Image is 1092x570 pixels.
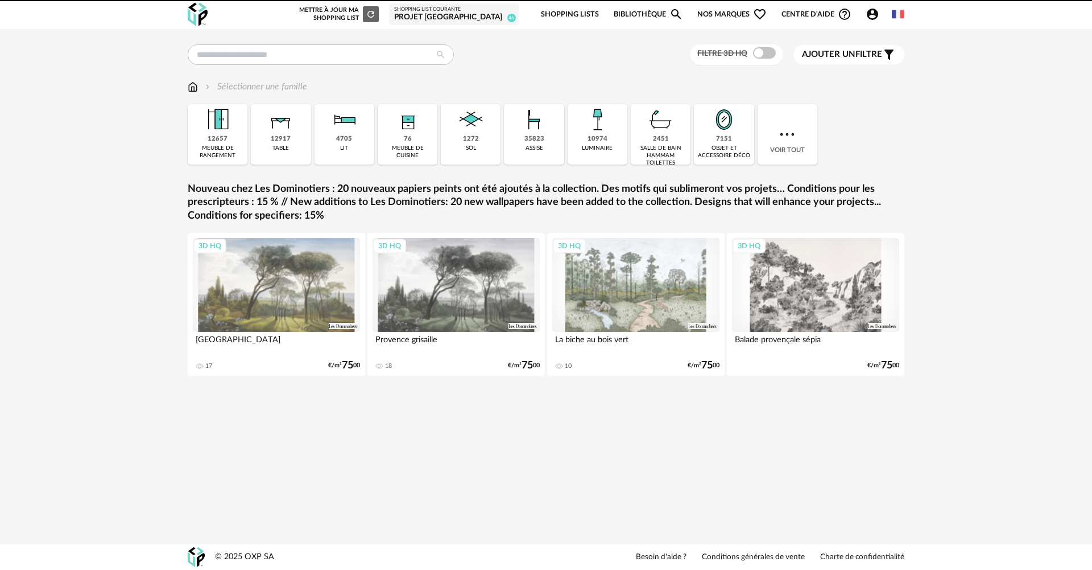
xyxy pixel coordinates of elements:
div: €/m² 00 [508,362,540,370]
img: OXP [188,3,208,26]
span: Magnify icon [669,7,683,21]
div: objet et accessoire déco [697,145,750,159]
div: 17 [205,362,212,370]
img: svg+xml;base64,PHN2ZyB3aWR0aD0iMTYiIGhlaWdodD0iMTciIHZpZXdCb3g9IjAgMCAxNiAxNyIgZmlsbD0ibm9uZSIgeG... [188,80,198,93]
img: Assise.png [519,104,549,135]
div: luminaire [582,145,613,152]
div: La biche au bois vert [552,332,719,355]
div: assise [526,145,543,152]
div: 3D HQ [553,239,586,253]
div: €/m² 00 [328,362,360,370]
img: Miroir.png [709,104,739,135]
span: Help Circle Outline icon [838,7,851,21]
a: Conditions générales de vente [702,552,805,563]
div: Voir tout [758,104,817,165]
div: 2451 [653,135,669,143]
img: Luminaire.png [582,104,613,135]
span: Ajouter un [802,50,855,59]
span: 46 [507,14,516,22]
div: salle de bain hammam toilettes [634,145,687,167]
div: Balade provençale sépia [732,332,899,355]
span: Nos marques [697,1,767,28]
span: Account Circle icon [866,7,884,21]
div: 18 [385,362,392,370]
span: 75 [701,362,713,370]
a: 3D HQ [GEOGRAPHIC_DATA] 17 €/m²7500 [188,233,365,376]
div: © 2025 OXP SA [215,552,274,563]
span: 75 [522,362,533,370]
button: Ajouter unfiltre Filter icon [793,45,904,64]
span: filtre [802,49,882,60]
a: 3D HQ La biche au bois vert 10 €/m²7500 [547,233,725,376]
div: 3D HQ [373,239,406,253]
div: table [272,145,289,152]
div: meuble de cuisine [381,145,434,159]
img: Meuble%20de%20rangement.png [202,104,233,135]
div: 12657 [208,135,227,143]
div: €/m² 00 [867,362,899,370]
img: Salle%20de%20bain.png [646,104,676,135]
div: 3D HQ [193,239,226,253]
div: 35823 [524,135,544,143]
div: €/m² 00 [688,362,719,370]
div: 76 [404,135,412,143]
span: Centre d'aideHelp Circle Outline icon [781,7,851,21]
span: Account Circle icon [866,7,879,21]
span: 75 [342,362,353,370]
a: Besoin d'aide ? [636,552,686,563]
a: 3D HQ Provence grisaille 18 €/m²7500 [367,233,545,376]
a: Nouveau chez Les Dominotiers : 20 nouveaux papiers peints ont été ajoutés à la collection. Des mo... [188,183,904,223]
div: Sélectionner une famille [203,80,307,93]
div: 12917 [271,135,291,143]
div: lit [340,145,348,152]
div: 10974 [588,135,607,143]
img: OXP [188,547,205,567]
div: Provence grisaille [373,332,540,355]
div: 4705 [336,135,352,143]
div: 10 [565,362,572,370]
img: Literie.png [329,104,359,135]
img: Sol.png [456,104,486,135]
span: Filter icon [882,48,896,61]
div: Shopping List courante [394,6,514,13]
span: 75 [881,362,892,370]
img: Table.png [266,104,296,135]
a: 3D HQ Balade provençale sépia €/m²7500 [727,233,904,376]
a: BibliothèqueMagnify icon [614,1,683,28]
span: Refresh icon [366,11,376,17]
div: 3D HQ [733,239,766,253]
span: Filtre 3D HQ [697,50,747,58]
div: sol [466,145,476,152]
img: svg+xml;base64,PHN2ZyB3aWR0aD0iMTYiIGhlaWdodD0iMTYiIHZpZXdCb3g9IjAgMCAxNiAxNiIgZmlsbD0ibm9uZSIgeG... [203,80,212,93]
img: Rangement.png [392,104,423,135]
div: Mettre à jour ma Shopping List [297,6,379,22]
div: 1272 [463,135,479,143]
div: meuble de rangement [191,145,244,159]
a: Shopping List courante Projet [GEOGRAPHIC_DATA] 46 [394,6,514,23]
div: [GEOGRAPHIC_DATA] [193,332,360,355]
div: 7151 [716,135,732,143]
img: fr [892,8,904,20]
img: more.7b13dc1.svg [777,124,797,145]
div: Projet [GEOGRAPHIC_DATA] [394,13,514,23]
span: Heart Outline icon [753,7,767,21]
a: Shopping Lists [541,1,599,28]
a: Charte de confidentialité [820,552,904,563]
